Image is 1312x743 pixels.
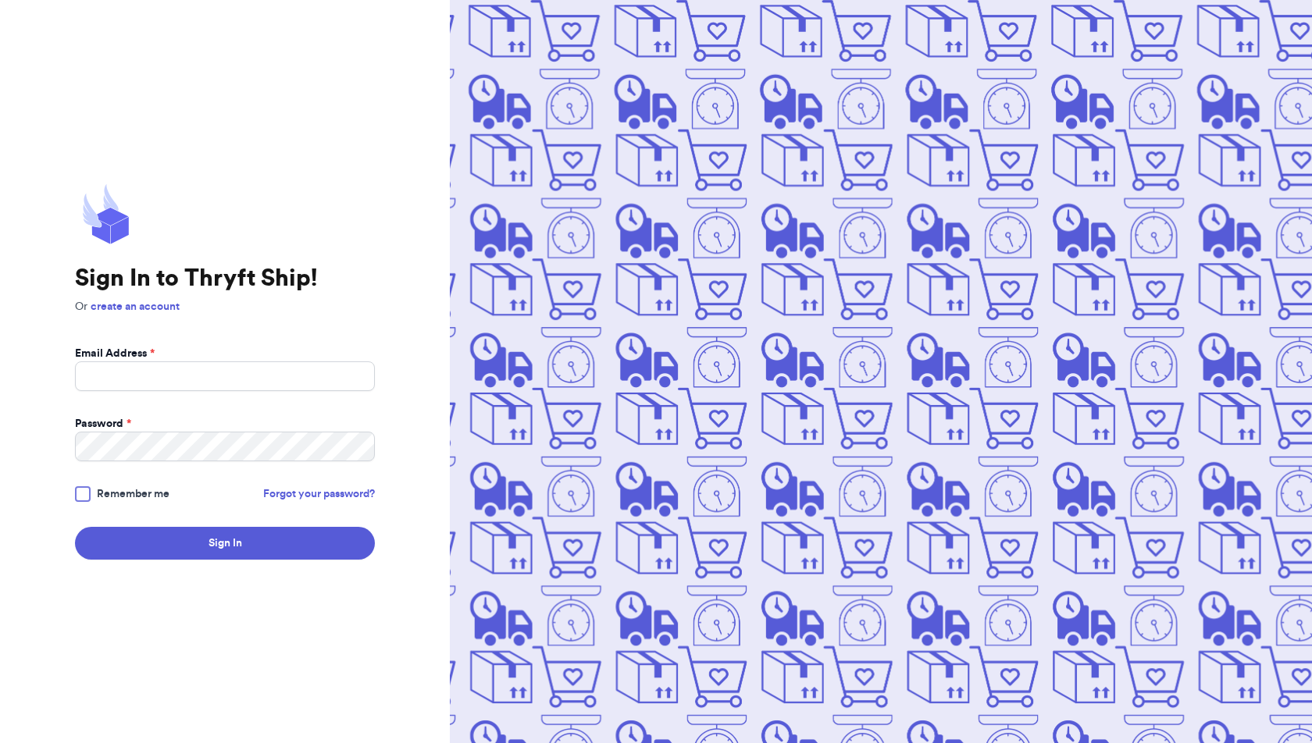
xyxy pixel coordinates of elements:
label: Email Address [75,346,155,361]
button: Sign In [75,527,375,560]
a: Forgot your password? [263,486,375,502]
h1: Sign In to Thryft Ship! [75,265,375,293]
span: Remember me [97,486,169,502]
a: create an account [91,301,180,312]
p: Or [75,299,375,315]
label: Password [75,416,131,432]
